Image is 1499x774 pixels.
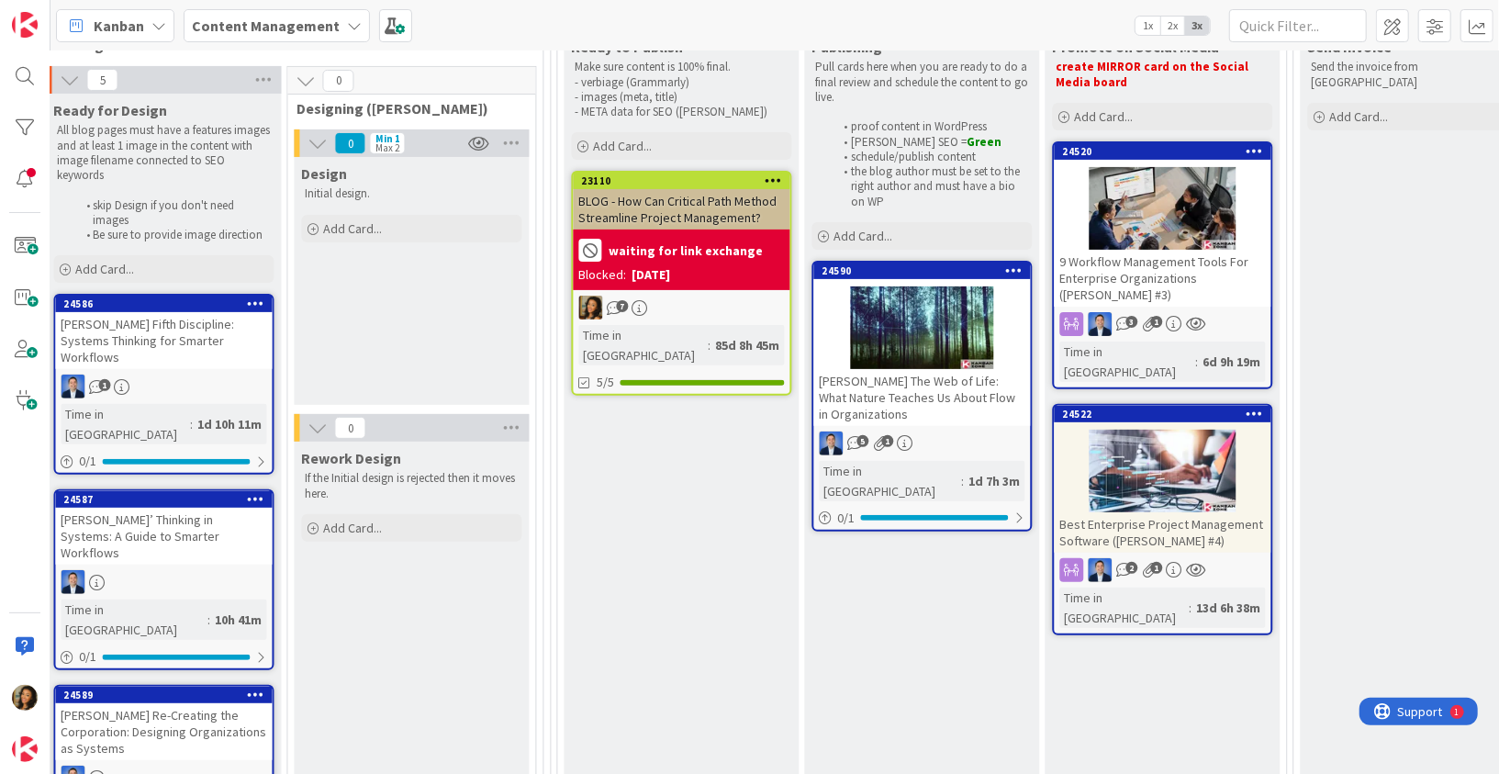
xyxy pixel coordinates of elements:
[632,265,671,285] div: [DATE]
[99,379,111,391] span: 1
[1060,342,1196,382] div: Time in [GEOGRAPHIC_DATA]
[87,69,118,91] span: 5
[56,296,273,369] div: 24586[PERSON_NAME] Fifth Discipline: Systems Thinking for Smarter Workflows
[375,143,399,152] div: Max 2
[576,90,789,105] p: - images (meta, title)
[962,471,965,491] span: :
[80,452,97,471] span: 0 / 1
[1055,312,1271,336] div: DP
[297,99,513,118] span: Designing (Chloe)
[56,375,273,398] div: DP
[1126,562,1138,574] span: 2
[12,736,38,762] img: avatar
[56,645,273,668] div: 0/1
[834,150,1030,164] li: schedule/publish content
[574,296,790,320] div: CL
[1199,352,1266,372] div: 6d 9h 19m
[822,264,1031,277] div: 24590
[76,198,272,229] li: skip Design if you don't need images
[302,449,402,467] span: Rework Design
[62,404,191,444] div: Time in [GEOGRAPHIC_DATA]
[882,435,894,447] span: 1
[814,263,1031,426] div: 24590[PERSON_NAME] The Web of Life: What Nature Teaches Us About Flow in Organizations
[857,435,869,447] span: 5
[211,610,267,630] div: 10h 41m
[1055,406,1271,422] div: 24522
[56,687,273,760] div: 24589[PERSON_NAME] Re-Creating the Corporation: Designing Organizations as Systems
[814,507,1031,530] div: 0/1
[1055,512,1271,553] div: Best Enterprise Project Management Software ([PERSON_NAME] #4)
[1089,312,1113,336] img: DP
[834,119,1030,134] li: proof content in WordPress
[711,335,785,355] div: 85d 8h 45m
[62,375,85,398] img: DP
[1057,59,1252,89] strong: create MIRROR card on the Social Media board
[64,493,273,506] div: 24587
[192,17,340,35] b: Content Management
[834,228,893,244] span: Add Card...
[1055,143,1271,160] div: 24520
[820,432,844,455] img: DP
[56,296,273,312] div: 24586
[838,509,856,528] span: 0 / 1
[58,123,271,183] p: All blog pages must have a features images and at least 1 image in the content with image filenam...
[1075,108,1134,125] span: Add Card...
[1229,9,1367,42] input: Quick Filter...
[834,164,1030,209] li: the blog author must be set to the right author and must have a bio on WP
[965,471,1025,491] div: 1d 7h 3m
[62,570,85,594] img: DP
[1192,598,1266,618] div: 13d 6h 38m
[1151,316,1163,328] span: 1
[56,450,273,473] div: 0/1
[610,244,764,257] b: waiting for link exchange
[617,300,629,312] span: 7
[39,3,84,25] span: Support
[194,414,267,434] div: 1d 10h 11m
[375,134,400,143] div: Min 1
[12,12,38,38] img: Visit kanbanzone.com
[306,186,519,201] p: Initial design.
[208,610,211,630] span: :
[574,189,790,230] div: BLOG - How Can Critical Path Method Streamline Project Management?
[324,520,383,536] span: Add Card...
[56,491,273,565] div: 24587[PERSON_NAME]’ Thinking in Systems: A Guide to Smarter Workflows
[574,173,790,230] div: 23110BLOG - How Can Critical Path Method Streamline Project Management?
[968,134,1002,150] strong: Green
[709,335,711,355] span: :
[1055,143,1271,307] div: 245209 Workflow Management Tools For Enterprise Organizations ([PERSON_NAME] #3)
[306,471,519,501] p: If the Initial design is rejected then it moves here.
[1196,352,1199,372] span: :
[816,60,1029,105] p: Pull cards here when you are ready to do a final review and schedule the content to go live.
[1055,250,1271,307] div: 9 Workflow Management Tools For Enterprise Organizations ([PERSON_NAME] #3)
[1330,108,1389,125] span: Add Card...
[1060,588,1190,628] div: Time in [GEOGRAPHIC_DATA]
[814,263,1031,279] div: 24590
[324,220,383,237] span: Add Card...
[576,60,789,74] p: Make sure content is 100% final.
[56,312,273,369] div: [PERSON_NAME] Fifth Discipline: Systems Thinking for Smarter Workflows
[574,173,790,189] div: 23110
[1063,145,1271,158] div: 24520
[576,75,789,90] p: - verbiage (Grammarly)
[594,138,653,154] span: Add Card...
[1055,406,1271,553] div: 24522Best Enterprise Project Management Software ([PERSON_NAME] #4)
[1190,598,1192,618] span: :
[1126,316,1138,328] span: 3
[820,461,962,501] div: Time in [GEOGRAPHIC_DATA]
[64,689,273,701] div: 24589
[576,105,789,119] p: - META data for SEO ([PERSON_NAME])
[579,325,709,365] div: Time in [GEOGRAPHIC_DATA]
[56,491,273,508] div: 24587
[335,132,366,154] span: 0
[62,600,208,640] div: Time in [GEOGRAPHIC_DATA]
[1055,558,1271,582] div: DP
[1135,17,1160,35] span: 1x
[335,417,366,439] span: 0
[323,70,354,92] span: 0
[579,296,603,320] img: CL
[56,570,273,594] div: DP
[80,647,97,667] span: 0 / 1
[579,265,627,285] div: Blocked:
[834,135,1030,150] li: [PERSON_NAME] SEO =
[598,373,615,392] span: 5/5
